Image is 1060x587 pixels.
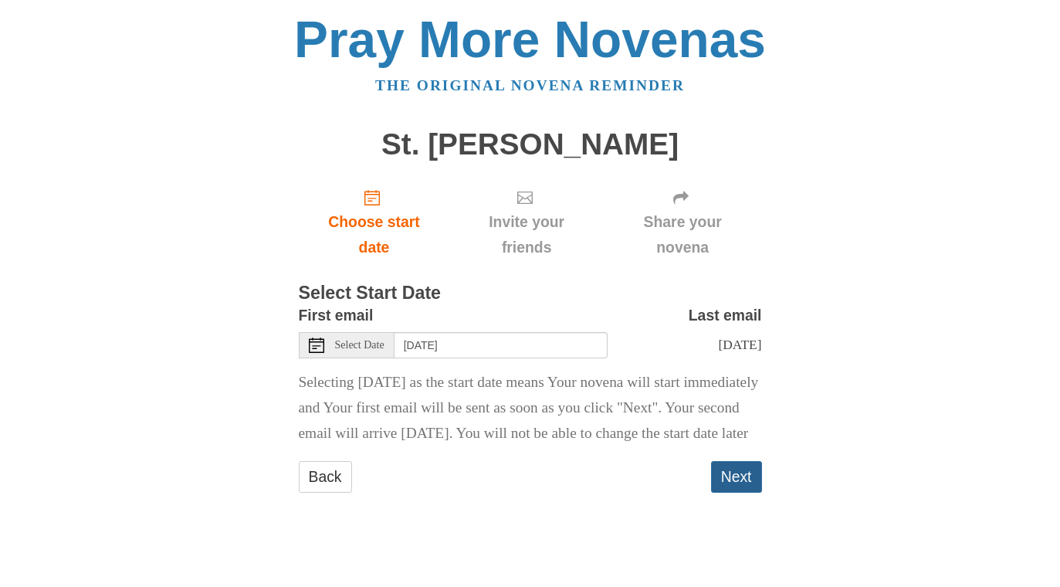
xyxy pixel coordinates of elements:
span: Invite your friends [465,209,588,260]
div: Click "Next" to confirm your start date first. [604,176,762,268]
div: Click "Next" to confirm your start date first. [449,176,603,268]
span: Select Date [335,340,384,351]
a: Pray More Novenas [294,11,766,68]
label: First email [299,303,374,328]
button: Next [711,461,762,493]
h1: St. [PERSON_NAME] [299,128,762,161]
a: Choose start date [299,176,450,268]
label: Last email [689,303,762,328]
a: The original novena reminder [375,77,685,93]
a: Back [299,461,352,493]
h3: Select Start Date [299,283,762,304]
input: Use the arrow keys to pick a date [395,332,608,358]
span: Share your novena [619,209,747,260]
p: Selecting [DATE] as the start date means Your novena will start immediately and Your first email ... [299,370,762,446]
span: Choose start date [314,209,435,260]
span: [DATE] [718,337,761,352]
